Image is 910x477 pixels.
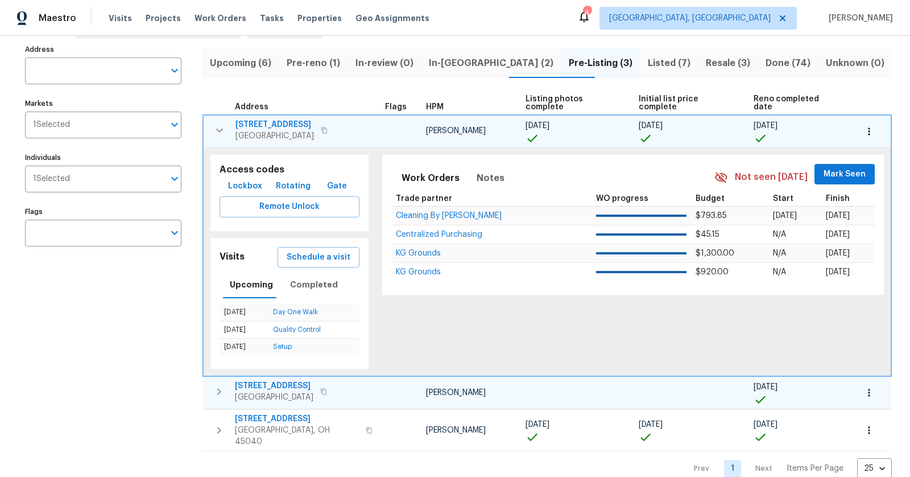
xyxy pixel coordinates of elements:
span: [DATE] [826,231,850,238]
span: Work Orders [195,13,246,24]
button: Remote Unlock [220,196,359,217]
span: [DATE] [826,212,850,220]
button: Open [167,117,183,133]
a: Centralized Purchasing [396,231,482,238]
span: Start [773,195,793,203]
span: Work Orders [402,170,460,186]
span: [DATE] [754,122,777,130]
span: Mark Seen [824,167,866,182]
span: [DATE] [754,421,777,429]
a: Day One Walk [273,309,318,315]
span: [DATE] [826,268,850,276]
span: [DATE] [526,122,549,130]
span: [DATE] [639,421,663,429]
a: Setup [273,343,292,350]
span: Pre-Listing (3) [568,55,634,71]
span: [STREET_ADDRESS] [235,119,314,130]
label: Individuals [25,154,181,161]
span: Lockbox [228,179,262,194]
button: Mark Seen [814,164,875,185]
span: Geo Assignments [355,13,429,24]
button: Open [167,171,183,187]
span: Resale (3) [705,55,751,71]
button: Open [167,63,183,79]
span: Notes [477,170,504,186]
div: 4 [583,7,591,18]
span: [GEOGRAPHIC_DATA], OH 45040 [235,425,359,447]
span: Flags [385,103,407,111]
span: Tasks [260,14,284,22]
label: Address [25,46,181,53]
span: Budget [696,195,725,203]
button: Lockbox [224,176,267,197]
label: Flags [25,208,181,215]
span: KG Grounds [396,249,441,257]
button: Open [167,225,183,241]
span: Visits [109,13,132,24]
span: Trade partner [396,195,452,203]
span: N/A [773,268,786,276]
a: KG Grounds [396,250,441,257]
span: [DATE] [754,383,777,391]
span: In-[GEOGRAPHIC_DATA] (2) [428,55,555,71]
span: [GEOGRAPHIC_DATA] [235,130,314,142]
span: Unknown (0) [825,55,885,71]
span: Schedule a visit [287,250,350,265]
span: 1 Selected [33,120,70,130]
span: [PERSON_NAME] [426,426,486,434]
span: $1,300.00 [696,249,734,257]
span: WO progress [596,195,648,203]
span: HPM [426,103,444,111]
span: Pre-reno (1) [286,55,341,71]
span: Done (74) [764,55,811,71]
span: Listed (7) [647,55,691,71]
span: [DATE] [639,122,663,130]
span: [STREET_ADDRESS] [235,413,359,425]
span: 1 Selected [33,174,70,184]
span: Upcoming [230,278,273,292]
span: Cleaning By [PERSON_NAME] [396,212,502,220]
button: Rotating [271,176,315,197]
span: [DATE] [773,212,797,220]
span: [PERSON_NAME] [426,127,486,135]
span: Maestro [39,13,76,24]
span: [DATE] [526,421,549,429]
span: Completed [290,278,338,292]
span: Properties [297,13,342,24]
span: KG Grounds [396,268,441,276]
h5: Visits [220,251,245,263]
span: Rotating [276,179,311,194]
button: Schedule a visit [278,247,359,268]
td: [DATE] [220,338,268,355]
span: Projects [146,13,181,24]
td: [DATE] [220,321,268,338]
span: Gate [324,179,351,194]
label: Markets [25,100,181,107]
span: [STREET_ADDRESS] [235,380,313,392]
span: Reno completed date [754,95,837,111]
button: Gate [319,176,355,197]
span: Remote Unlock [229,200,350,214]
span: Not seen [DATE] [735,171,808,184]
span: [DATE] [826,249,850,257]
span: Address [235,103,268,111]
span: In-review (0) [355,55,415,71]
span: Finish [826,195,850,203]
span: Initial list price complete [639,95,735,111]
span: $920.00 [696,268,729,276]
span: Centralized Purchasing [396,231,482,238]
span: [PERSON_NAME] [426,389,486,397]
span: N/A [773,231,786,238]
span: [GEOGRAPHIC_DATA], [GEOGRAPHIC_DATA] [609,13,771,24]
a: KG Grounds [396,269,441,275]
h5: Access codes [220,164,359,176]
p: Items Per Page [787,463,843,474]
span: Upcoming (6) [209,55,272,71]
span: N/A [773,249,786,257]
a: Quality Control [273,326,321,333]
span: $45.15 [696,231,719,238]
span: Listing photos complete [526,95,619,111]
span: [PERSON_NAME] [824,13,893,24]
a: Cleaning By [PERSON_NAME] [396,212,502,219]
span: [GEOGRAPHIC_DATA] [235,392,313,403]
